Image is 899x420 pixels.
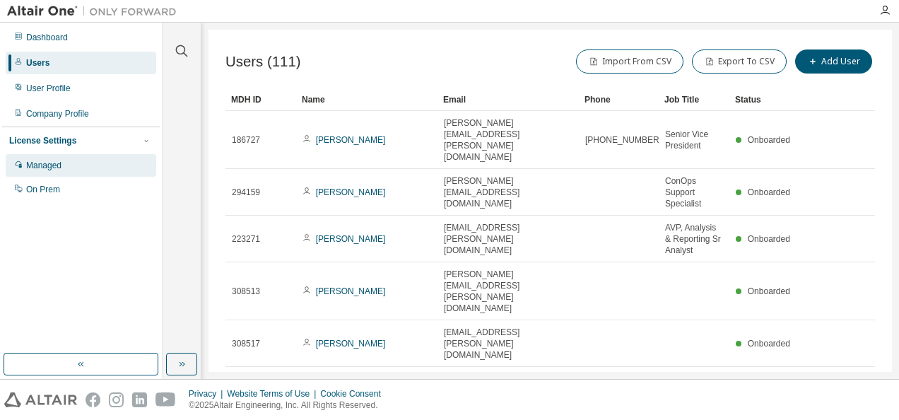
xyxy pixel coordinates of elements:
div: Phone [584,88,653,111]
button: Add User [795,49,872,74]
img: instagram.svg [109,392,124,407]
div: MDH ID [231,88,290,111]
a: [PERSON_NAME] [316,286,386,296]
span: 308517 [232,338,260,349]
div: Company Profile [26,108,89,119]
span: AVP, Analysis & Reporting Sr Analyst [665,222,723,256]
span: [PERSON_NAME][EMAIL_ADDRESS][PERSON_NAME][DOMAIN_NAME] [444,269,572,314]
img: linkedin.svg [132,392,147,407]
div: License Settings [9,135,76,146]
span: Onboarded [748,135,790,145]
div: Name [302,88,432,111]
a: [PERSON_NAME] [316,135,386,145]
span: [PERSON_NAME][EMAIL_ADDRESS][DOMAIN_NAME] [444,175,572,209]
a: [PERSON_NAME] [316,339,386,349]
span: [EMAIL_ADDRESS][PERSON_NAME][DOMAIN_NAME] [444,222,572,256]
span: Onboarded [748,339,790,349]
span: 223271 [232,233,260,245]
img: Altair One [7,4,184,18]
span: [PERSON_NAME][EMAIL_ADDRESS][PERSON_NAME][DOMAIN_NAME] [444,117,572,163]
span: Senior Vice President [665,129,723,151]
div: Dashboard [26,32,68,43]
img: youtube.svg [155,392,176,407]
div: Email [443,88,573,111]
img: altair_logo.svg [4,392,77,407]
a: [PERSON_NAME] [316,187,386,197]
div: On Prem [26,184,60,195]
button: Import From CSV [576,49,683,74]
span: Onboarded [748,187,790,197]
span: [PHONE_NUMBER] [585,134,662,146]
span: 294159 [232,187,260,198]
span: [EMAIL_ADDRESS][PERSON_NAME][DOMAIN_NAME] [444,327,572,361]
button: Export To CSV [692,49,787,74]
p: © 2025 Altair Engineering, Inc. All Rights Reserved. [189,399,389,412]
span: 308513 [232,286,260,297]
span: ConOps Support Specialist [665,175,723,209]
div: Job Title [664,88,724,111]
a: [PERSON_NAME] [316,234,386,244]
div: Cookie Consent [320,388,389,399]
span: Onboarded [748,234,790,244]
span: Onboarded [748,286,790,296]
img: facebook.svg [86,392,100,407]
span: Users (111) [225,54,301,70]
div: Privacy [189,388,227,399]
div: User Profile [26,83,71,94]
div: Status [735,88,794,111]
div: Managed [26,160,61,171]
div: Website Terms of Use [227,388,320,399]
span: 186727 [232,134,260,146]
div: Users [26,57,49,69]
